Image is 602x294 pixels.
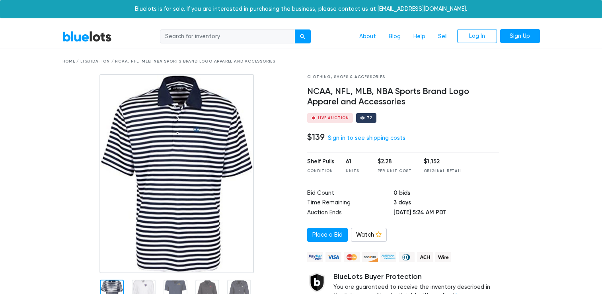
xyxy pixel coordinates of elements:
div: Condition [307,168,334,174]
td: Auction Ends [307,208,394,218]
div: Shelf Pulls [307,157,334,166]
input: Search for inventory [160,29,295,44]
div: Clothing, Shoes & Accessories [307,74,499,80]
img: discover-82be18ecfda2d062aad2762c1ca80e2d36a4073d45c9e0ffae68cd515fbd3d32.png [362,252,378,262]
td: 3 days [394,198,499,208]
a: Log In [457,29,497,43]
img: paypal_credit-80455e56f6e1299e8d57f40c0dcee7b8cd4ae79b9eccbfc37e2480457ba36de9.png [307,252,323,262]
a: Place a Bid [307,228,348,242]
h5: BlueLots Buyer Protection [333,272,499,281]
img: ach-b7992fed28a4f97f893c574229be66187b9afb3f1a8d16a4691d3d3140a8ab00.png [417,252,433,262]
img: wire-908396882fe19aaaffefbd8e17b12f2f29708bd78693273c0e28e3a24408487f.png [435,252,451,262]
h4: NCAA, NFL, MLB, NBA Sports Brand Logo Apparel and Accessories [307,86,499,107]
div: $2.28 [378,157,412,166]
img: 028fc9ca-614f-4219-a34d-fe0cfdc5e07e-1675476477.jpg [99,74,254,273]
div: Per Unit Cost [378,168,412,174]
img: visa-79caf175f036a155110d1892330093d4c38f53c55c9ec9e2c3a54a56571784bb.png [325,252,341,262]
img: diners_club-c48f30131b33b1bb0e5d0e2dbd43a8bea4cb12cb2961413e2f4250e06c020426.png [399,252,415,262]
div: $1,152 [424,157,462,166]
div: Home / Liquidation / NCAA, NFL, MLB, NBA Sports Brand Logo Apparel and Accessories [62,59,540,65]
img: mastercard-42073d1d8d11d6635de4c079ffdb20a4f30a903dc55d1612383a1b395dd17f39.png [344,252,360,262]
div: 61 [346,157,366,166]
a: About [353,29,382,44]
div: Live Auction [318,116,349,120]
a: Blog [382,29,407,44]
img: buyer_protection_shield-3b65640a83011c7d3ede35a8e5a80bfdfaa6a97447f0071c1475b91a4b0b3d01.png [307,272,327,292]
td: [DATE] 5:24 AM PDT [394,208,499,218]
div: Units [346,168,366,174]
div: 72 [367,116,372,120]
img: american_express-ae2a9f97a040b4b41f6397f7637041a5861d5f99d0716c09922aba4e24c8547d.png [380,252,396,262]
a: Help [407,29,432,44]
a: Sign Up [500,29,540,43]
a: BlueLots [62,31,112,42]
a: Sell [432,29,454,44]
a: Watch [351,228,387,242]
div: Original Retail [424,168,462,174]
td: Time Remaining [307,198,394,208]
td: Bid Count [307,189,394,199]
a: Sign in to see shipping costs [328,135,405,141]
h4: $139 [307,132,325,142]
td: 0 bids [394,189,499,199]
